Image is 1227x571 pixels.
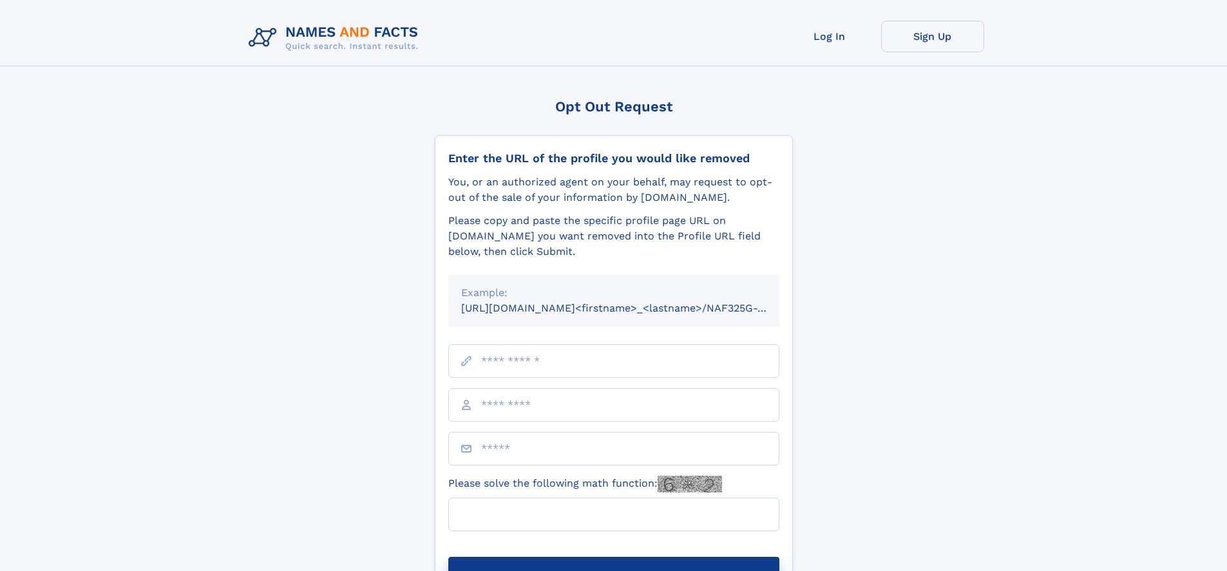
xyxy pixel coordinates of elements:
[461,285,766,301] div: Example:
[243,21,429,55] img: Logo Names and Facts
[881,21,984,52] a: Sign Up
[448,174,779,205] div: You, or an authorized agent on your behalf, may request to opt-out of the sale of your informatio...
[448,151,779,165] div: Enter the URL of the profile you would like removed
[778,21,881,52] a: Log In
[435,98,793,115] div: Opt Out Request
[448,476,722,492] label: Please solve the following math function:
[448,213,779,259] div: Please copy and paste the specific profile page URL on [DOMAIN_NAME] you want removed into the Pr...
[461,302,804,314] small: [URL][DOMAIN_NAME]<firstname>_<lastname>/NAF325G-xxxxxxxx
